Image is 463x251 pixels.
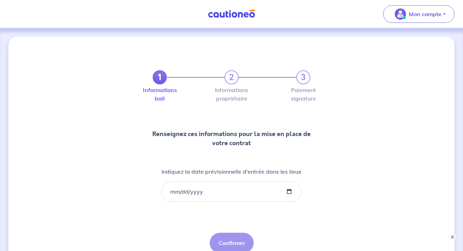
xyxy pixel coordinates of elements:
p: Renseignez ces informations pour la mise en place de votre contrat [147,129,316,148]
img: illu_account_valid_menu.svg [395,8,406,20]
label: Informations propriétaire [224,87,239,101]
label: Paiement signature [296,87,310,101]
button: × [449,233,456,240]
label: Informations bail [153,87,167,101]
p: Mon compte [409,10,442,18]
img: Cautioneo [205,9,258,18]
a: 1 [153,70,167,84]
p: Indiquez la date prévisionnelle d'entrée dans les lieux [161,167,302,176]
input: lease-signed-date-placeholder [161,181,302,202]
button: illu_account_valid_menu.svgMon compte [383,5,455,23]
